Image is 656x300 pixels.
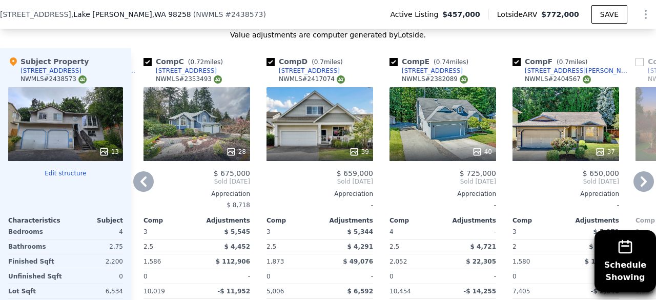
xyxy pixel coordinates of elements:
[390,9,442,19] span: Active Listing
[266,177,373,186] span: Sold [DATE]
[436,58,450,66] span: 0.74
[525,67,631,75] div: [STREET_ADDRESS][PERSON_NAME]
[322,269,373,284] div: -
[559,58,569,66] span: 0.7
[156,75,222,84] div: NWMLS # 2353493
[347,228,373,235] span: $ 5,344
[389,228,394,235] span: 4
[389,273,394,280] span: 0
[8,225,64,239] div: Bedrooms
[8,269,64,284] div: Unfinished Sqft
[143,258,161,265] span: 1,586
[443,216,496,225] div: Adjustments
[68,225,123,239] div: 4
[143,190,250,198] div: Appreciation
[8,56,89,67] div: Subject Property
[224,228,250,235] span: $ 5,545
[266,273,271,280] span: 0
[216,258,250,265] span: $ 112,906
[66,216,123,225] div: Subject
[266,228,271,235] span: 3
[552,58,591,66] span: ( miles)
[566,216,619,225] div: Adjustments
[199,269,250,284] div: -
[594,230,656,292] button: ScheduleShowing
[583,169,619,177] span: $ 650,000
[585,258,619,265] span: $ 108,798
[279,67,340,75] div: [STREET_ADDRESS]
[349,147,369,157] div: 39
[460,169,496,177] span: $ 725,000
[589,243,619,250] span: $ 15,871
[68,284,123,298] div: 6,534
[266,198,373,212] div: -
[445,225,496,239] div: -
[389,239,441,254] div: 2.5
[463,288,496,295] span: -$ 14,255
[337,75,345,84] img: NWMLS Logo
[68,269,123,284] div: 0
[143,288,165,295] span: 10,019
[512,56,592,67] div: Comp F
[266,56,347,67] div: Comp D
[512,67,631,75] a: [STREET_ADDRESS][PERSON_NAME]
[99,147,119,157] div: 13
[442,9,480,19] span: $457,000
[472,147,492,157] div: 40
[143,228,148,235] span: 3
[266,216,320,225] div: Comp
[389,216,443,225] div: Comp
[266,239,318,254] div: 2.5
[20,75,87,84] div: NWMLS # 2438573
[8,239,64,254] div: Bathrooms
[470,243,496,250] span: $ 4,721
[20,67,81,75] div: [STREET_ADDRESS]
[347,243,373,250] span: $ 4,291
[389,258,407,265] span: 2,052
[320,216,373,225] div: Adjustments
[8,216,66,225] div: Characteristics
[466,258,496,265] span: $ 22,305
[78,75,87,84] img: NWMLS Logo
[389,56,473,67] div: Comp E
[512,239,564,254] div: 2
[389,198,496,212] div: -
[337,169,373,177] span: $ 659,000
[389,190,496,198] div: Appreciation
[445,269,496,284] div: -
[71,9,191,19] span: , Lake [PERSON_NAME]
[512,228,517,235] span: 3
[343,258,373,265] span: $ 49,076
[497,9,541,19] span: Lotside ARV
[512,288,530,295] span: 7,405
[512,258,530,265] span: 1,580
[635,4,656,25] button: Show Options
[593,228,619,235] span: $ 5,271
[266,288,284,295] span: 5,006
[568,269,619,284] div: -
[197,216,250,225] div: Adjustments
[8,169,123,177] button: Edit structure
[402,75,468,84] div: NWMLS # 2382089
[217,288,250,295] span: -$ 11,952
[214,169,250,177] span: $ 675,000
[184,58,227,66] span: ( miles)
[190,58,204,66] span: 0.72
[591,288,619,295] span: -$ 2,840
[143,273,148,280] span: 0
[226,147,246,157] div: 28
[227,202,250,209] span: $ 8,718
[347,288,373,295] span: $ 6,592
[635,228,640,235] span: 3
[541,10,579,18] span: $772,000
[460,75,468,84] img: NWMLS Logo
[68,254,123,269] div: 2,200
[525,75,591,84] div: NWMLS # 2404567
[266,67,340,75] a: [STREET_ADDRESS]
[595,147,615,157] div: 37
[307,58,346,66] span: ( miles)
[512,190,619,198] div: Appreciation
[8,284,64,298] div: Lot Sqft
[152,10,191,18] span: , WA 98258
[512,273,517,280] span: 0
